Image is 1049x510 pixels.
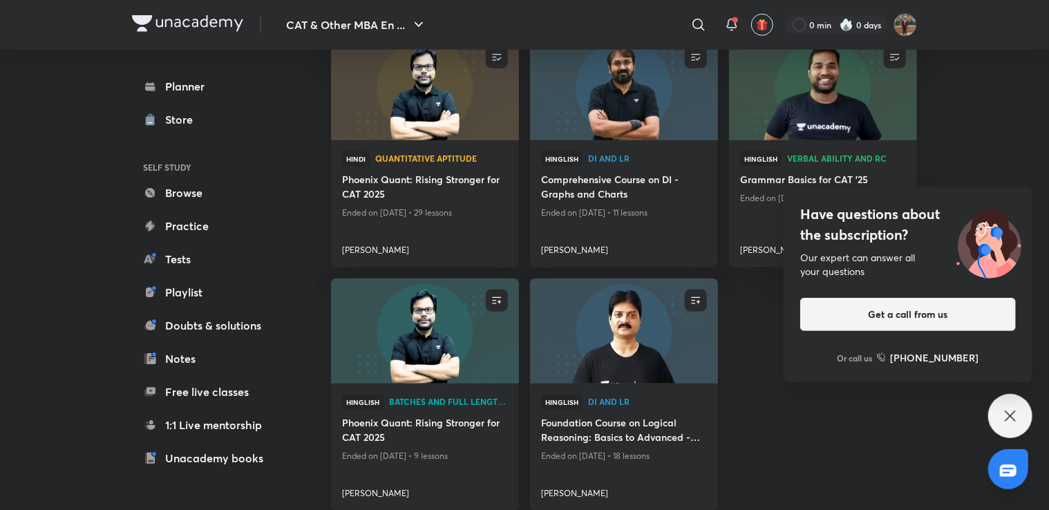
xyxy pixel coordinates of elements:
p: Ended on [DATE] • 11 lessons [541,204,707,222]
p: Ended on [DATE] • 9 lessons [342,447,508,465]
a: DI and LR [588,154,707,164]
a: new-thumbnail [331,278,519,384]
span: Hinglish [342,395,384,410]
a: new-thumbnail [530,278,718,384]
img: Company Logo [132,15,243,32]
a: Phoenix Quant: Rising Stronger for CAT 2025 [342,172,508,204]
a: [PERSON_NAME] [541,238,707,256]
p: Ended on [DATE] • 29 lessons [342,204,508,222]
div: Store [165,111,201,128]
h6: [PHONE_NUMBER] [891,350,979,365]
a: new-thumbnail [530,35,718,140]
a: Unacademy books [132,444,292,472]
a: Batches and Full Length Courses [389,397,508,407]
img: new-thumbnail [528,278,719,385]
a: Company Logo [132,15,243,35]
a: [PERSON_NAME] [342,238,508,256]
img: streak [840,18,853,32]
h6: SELF STUDY [132,155,292,179]
a: Foundation Course on Logical Reasoning: Basics to Advanced - CAT 2025 [541,415,707,447]
span: Hindi [342,151,370,167]
img: ttu_illustration_new.svg [945,204,1032,278]
img: new-thumbnail [329,278,520,385]
a: Doubts & solutions [132,312,292,339]
a: [PERSON_NAME] [541,482,707,500]
span: Hinglish [541,151,583,167]
p: Or call us [838,352,873,364]
span: Quantitative Aptitude [375,154,508,162]
span: DI and LR [588,154,707,162]
a: Browse [132,179,292,207]
h4: Have questions about the subscription? [800,204,1016,245]
a: new-thumbnail [729,35,917,140]
a: [PHONE_NUMBER] [877,350,979,365]
a: Tests [132,245,292,273]
a: new-thumbnail [331,35,519,140]
span: Verbal Ability and RC [787,154,906,162]
a: Store [132,106,292,133]
img: new-thumbnail [528,35,719,142]
a: [PERSON_NAME] [740,238,906,256]
a: 1:1 Live mentorship [132,411,292,439]
p: Ended on [DATE] • 18 lessons [541,447,707,465]
a: Free live classes [132,378,292,406]
button: Get a call from us [800,298,1016,331]
a: Planner [132,73,292,100]
img: avatar [756,19,768,31]
a: Playlist [132,278,292,306]
span: Hinglish [541,395,583,410]
span: Hinglish [740,151,782,167]
div: Our expert can answer all your questions [800,251,1016,278]
button: CAT & Other MBA En ... [278,11,435,39]
img: new-thumbnail [727,35,918,142]
a: Notes [132,345,292,372]
span: DI and LR [588,397,707,406]
img: Harshit Verma [894,13,917,37]
a: Quantitative Aptitude [375,154,508,164]
a: DI and LR [588,397,707,407]
button: avatar [751,14,773,36]
a: Comprehensive Course on DI - Graphs and Charts [541,172,707,204]
p: Ended on [DATE] • 10 lessons [740,189,906,207]
span: Batches and Full Length Courses [389,397,508,406]
a: Grammar Basics for CAT '25 [740,172,906,189]
a: [PERSON_NAME] [342,482,508,500]
img: new-thumbnail [329,35,520,142]
a: Verbal Ability and RC [787,154,906,164]
a: Practice [132,212,292,240]
a: Phoenix Quant: Rising Stronger for CAT 2025 [342,415,508,447]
